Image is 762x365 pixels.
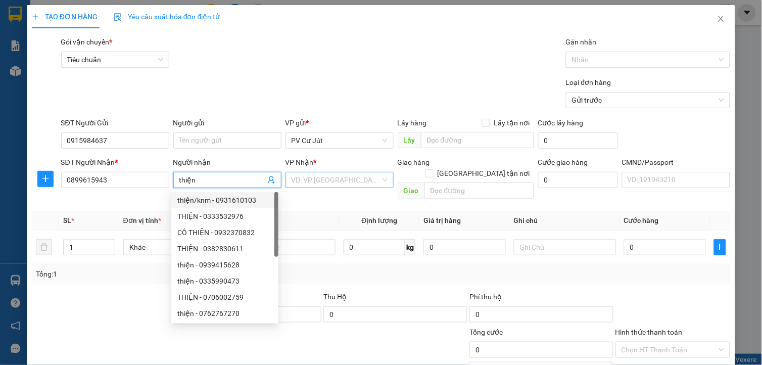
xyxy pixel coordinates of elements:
div: thiện - 0335990473 [177,276,272,287]
span: Tiêu chuẩn [67,52,163,67]
label: Hình thức thanh toán [615,328,683,336]
input: 0 [423,239,505,255]
span: Giao hàng [398,158,430,166]
label: Cước giao hàng [538,158,588,166]
span: user-add [267,176,275,184]
div: thiện - 0335990473 [171,273,278,289]
img: icon [114,13,122,21]
span: Khác [129,240,219,255]
span: Giao [398,182,424,199]
div: Người nhận [173,157,281,168]
label: Gán nhãn [566,38,597,46]
label: Loại đơn hàng [566,78,611,86]
span: plus [38,175,53,183]
input: Dọc đường [421,132,534,148]
div: thiện/knm - 0931610103 [171,192,278,208]
div: thiện - 0762767270 [177,308,272,319]
span: Tổng cước [469,328,503,336]
div: CÔ THIỆN - 0932370832 [177,227,272,238]
th: Ghi chú [510,211,620,231]
div: SĐT Người Nhận [61,157,169,168]
button: plus [37,171,54,187]
div: THIỆN - 0706002759 [171,289,278,305]
input: Cước giao hàng [538,172,618,188]
span: kg [405,239,415,255]
div: thiện - 0939415628 [171,257,278,273]
span: Lấy hàng [398,119,427,127]
span: plus [32,13,39,20]
div: Người gửi [173,117,281,128]
input: Dọc đường [424,182,534,199]
div: THIỆN - 0382830611 [177,243,272,254]
div: VP gửi [285,117,394,128]
div: Phí thu hộ [469,291,613,306]
span: Cước hàng [624,216,659,224]
span: 18:30:39 [DATE] [96,45,142,53]
span: TẠO ĐƠN HÀNG [32,13,98,21]
span: Yêu cầu xuất hóa đơn điện tử [114,13,220,21]
button: Close [707,5,735,33]
div: thiện/knm - 0931610103 [177,195,272,206]
div: CÔ THIỆN - 0932370832 [171,224,278,241]
span: Gửi trước [572,93,724,108]
div: CMND/Passport [622,157,730,168]
span: plus [715,243,726,251]
span: [GEOGRAPHIC_DATA] tận nơi [434,168,534,179]
div: THIỆN - 0333532976 [171,208,278,224]
span: PV Cư Jút [292,133,388,148]
span: Nơi gửi: [10,70,21,85]
span: SL [63,216,71,224]
div: SĐT Người Gửi [61,117,169,128]
div: Tổng: 1 [36,268,295,280]
span: close [717,15,725,23]
span: CJ10250127 [102,38,142,45]
div: THIỆN - 0706002759 [177,292,272,303]
img: logo [10,23,23,48]
span: Thu Hộ [323,293,347,301]
span: Lấy [398,132,421,148]
span: Nơi nhận: [77,70,93,85]
input: Cước lấy hàng [538,132,618,149]
button: delete [36,239,52,255]
strong: BIÊN NHẬN GỬI HÀNG HOÁ [35,61,117,68]
span: Gói vận chuyển [61,38,113,46]
button: plus [714,239,726,255]
div: THIỆN - 0333532976 [177,211,272,222]
input: Ghi Chú [514,239,616,255]
div: THIỆN - 0382830611 [171,241,278,257]
div: thiện - 0939415628 [177,259,272,270]
span: Định lượng [362,216,398,224]
strong: CÔNG TY TNHH [GEOGRAPHIC_DATA] 214 QL13 - P.26 - Q.BÌNH THẠNH - TP HCM 1900888606 [26,16,82,54]
input: VD: Bàn, Ghế [233,239,336,255]
span: PV Cư Jút [34,71,57,76]
label: Cước lấy hàng [538,119,584,127]
span: Giá trị hàng [423,216,461,224]
span: Lấy tận nơi [490,117,534,128]
span: Đơn vị tính [123,216,161,224]
div: thiện - 0762767270 [171,305,278,322]
span: VP Nhận [285,158,314,166]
